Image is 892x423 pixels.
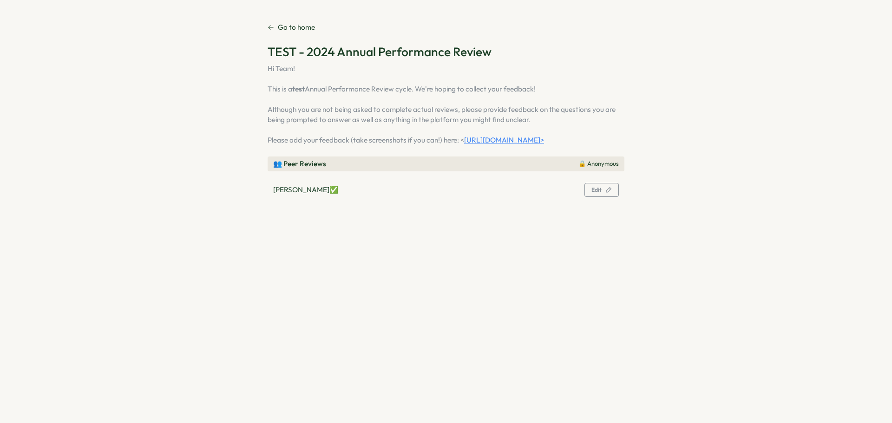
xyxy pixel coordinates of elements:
[578,160,619,168] p: 🔒 Anonymous
[292,85,305,93] strong: test
[278,22,315,33] p: Go to home
[273,159,326,169] p: 👥 Peer Reviews
[464,136,544,144] a: [URL][DOMAIN_NAME]>
[591,187,602,193] span: Edit
[268,22,315,33] a: Go to home
[268,64,624,145] p: Hi Team! This is a Annual Performance Review cycle. We're hoping to collect your feedback! Althou...
[584,183,619,197] button: Edit
[268,44,624,60] h2: TEST - 2024 Annual Performance Review
[273,185,338,195] p: [PERSON_NAME] ✅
